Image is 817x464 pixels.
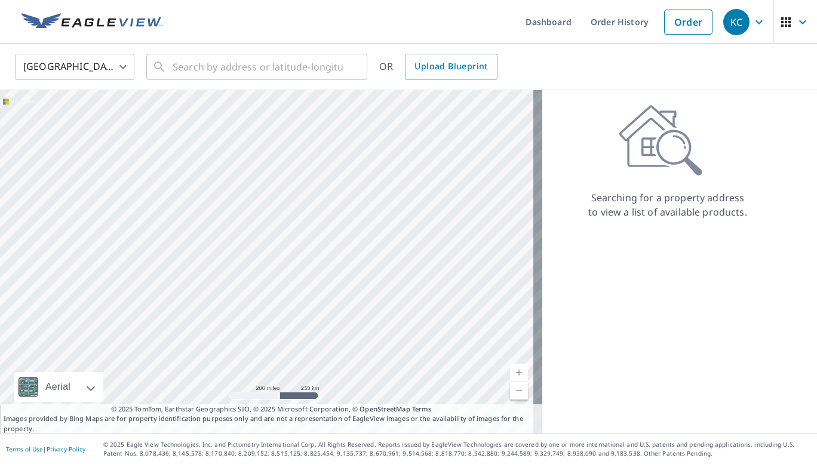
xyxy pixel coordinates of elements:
[360,404,410,413] a: OpenStreetMap
[405,54,497,80] a: Upload Blueprint
[111,404,432,414] span: © 2025 TomTom, Earthstar Geographics SIO, © 2025 Microsoft Corporation, ©
[510,364,528,382] a: Current Level 5, Zoom In
[510,382,528,400] a: Current Level 5, Zoom Out
[21,13,162,31] img: EV Logo
[723,9,750,35] div: KC
[103,440,811,458] p: © 2025 Eagle View Technologies, Inc. and Pictometry International Corp. All Rights Reserved. Repo...
[414,59,487,74] span: Upload Blueprint
[173,50,343,84] input: Search by address or latitude-longitude
[6,445,43,453] a: Terms of Use
[14,372,103,402] div: Aerial
[379,54,497,80] div: OR
[42,372,74,402] div: Aerial
[664,10,712,35] a: Order
[47,445,85,453] a: Privacy Policy
[15,50,134,84] div: [GEOGRAPHIC_DATA]
[588,190,748,219] p: Searching for a property address to view a list of available products.
[412,404,432,413] a: Terms
[6,445,85,453] p: |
